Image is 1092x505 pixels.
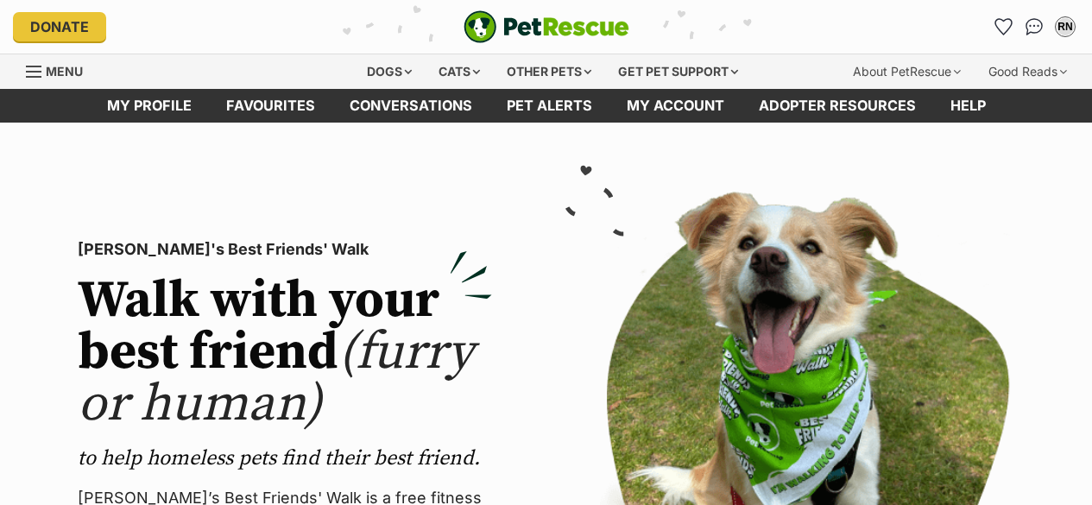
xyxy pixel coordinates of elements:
[989,13,1079,41] ul: Account quick links
[1026,18,1044,35] img: chat-41dd97257d64d25036548639549fe6c8038ab92f7586957e7f3b1b290dea8141.svg
[26,54,95,85] a: Menu
[209,89,332,123] a: Favourites
[1057,18,1074,35] div: RN
[78,320,474,437] span: (furry or human)
[46,64,83,79] span: Menu
[78,275,492,431] h2: Walk with your best friend
[609,89,742,123] a: My account
[78,237,492,262] p: [PERSON_NAME]'s Best Friends' Walk
[90,89,209,123] a: My profile
[464,10,629,43] img: logo-e224e6f780fb5917bec1dbf3a21bbac754714ae5b6737aabdf751b685950b380.svg
[355,54,424,89] div: Dogs
[976,54,1079,89] div: Good Reads
[933,89,1003,123] a: Help
[1051,13,1079,41] button: My account
[489,89,609,123] a: Pet alerts
[426,54,492,89] div: Cats
[742,89,933,123] a: Adopter resources
[332,89,489,123] a: conversations
[495,54,603,89] div: Other pets
[841,54,973,89] div: About PetRescue
[1020,13,1048,41] a: Conversations
[13,12,106,41] a: Donate
[78,445,492,472] p: to help homeless pets find their best friend.
[464,10,629,43] a: PetRescue
[606,54,750,89] div: Get pet support
[989,13,1017,41] a: Favourites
